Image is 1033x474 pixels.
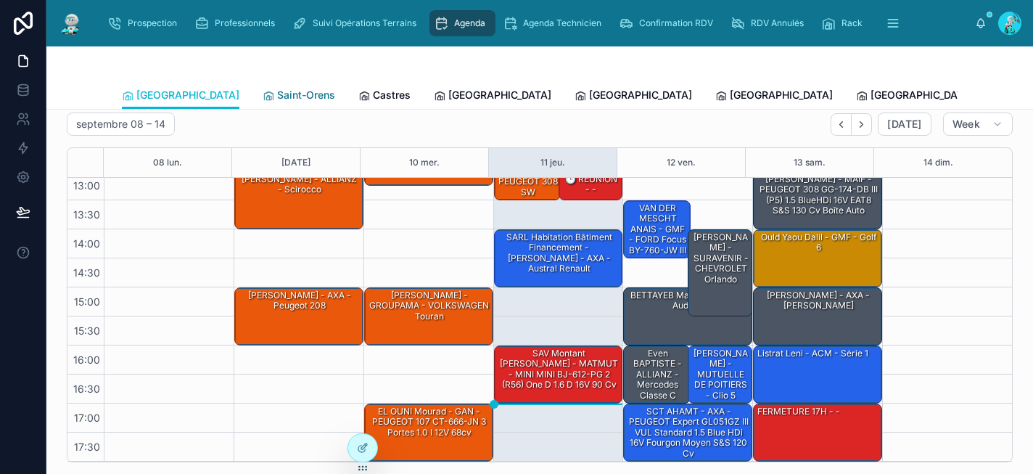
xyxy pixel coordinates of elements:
span: 14:00 [70,237,104,250]
div: [PERSON_NAME] - AXA - [PERSON_NAME] [756,289,881,313]
button: 11 jeu. [540,148,565,177]
div: ould yaou dalil - GMF - golf 6 [754,230,881,287]
span: 15:30 [70,324,104,337]
button: 13 sam. [794,148,826,177]
span: 13:00 [70,179,104,192]
span: Castres [373,88,411,102]
button: 14 dim. [923,148,953,177]
div: SAV montant [PERSON_NAME] - MATMUT - MINI MINI BJ-612-PG 2 (R56) One D 1.6 D 16V 90 cv [497,347,622,392]
span: [DATE] [887,118,921,131]
div: Even BAPTISTE - ALLIANZ - Mercedes classe C [624,346,689,403]
a: Castres [358,82,411,111]
span: 17:00 [70,412,104,424]
span: Suivi Opérations Terrains [313,17,416,29]
a: [GEOGRAPHIC_DATA] [122,82,239,110]
span: [GEOGRAPHIC_DATA] [136,88,239,102]
div: VAN DER MESCHT ANAIS - GMF - FORD Focus BY-760-JW III Hatchback 1.6 SCTi 16V EcoBoost S&S 150 cv [624,201,689,258]
div: [PERSON_NAME] - SURAVENIR - CHEVROLET Orlando [691,231,751,286]
a: Saint-Orens [263,82,335,111]
div: [PERSON_NAME] - ALLIANZ - Scirocco [235,172,363,229]
div: EL OUNI Mourad - GAN - PEUGEOT 107 CT-666-JN 3 Portes 1.0 i 12V 68cv [365,404,493,461]
div: [PERSON_NAME] - GROUPAMA - VOLKSWAGEN Touran [367,289,492,323]
div: [PERSON_NAME] - SURAVENIR - CHEVROLET Orlando [688,230,752,316]
span: [GEOGRAPHIC_DATA] [871,88,974,102]
span: [GEOGRAPHIC_DATA] [730,88,833,102]
a: [GEOGRAPHIC_DATA] [856,82,974,111]
button: 08 lun. [153,148,182,177]
a: Agenda [429,10,495,36]
div: [PERSON_NAME] - GROUPAMA - VOLKSWAGEN Touran [365,288,493,345]
span: 17:30 [70,441,104,453]
button: [DATE] [281,148,310,177]
a: [GEOGRAPHIC_DATA] [575,82,692,111]
div: [PERSON_NAME] - ALLIANZ - Scirocco [237,173,362,197]
span: Rack [841,17,863,29]
a: Confirmation RDV [614,10,723,36]
div: 🕒 RÉUNION - - [561,173,622,197]
a: Suivi Opérations Terrains [288,10,427,36]
span: Prospection [128,17,177,29]
div: SCT AHAMT - AXA - PEUGEOT Expert GL051GZ III VUL Standard 1.5 Blue HDi 16V Fourgon moyen S&S 120 cv [626,405,751,460]
div: BETTAYEB Madani - MAAF - audi Q3 [624,288,752,345]
a: RDV Annulés [726,10,814,36]
a: Prospection [103,10,187,36]
div: SARL Habitation Bâtiment Financement - [PERSON_NAME] - AXA - Austral Renault [497,231,622,276]
div: [PERSON_NAME] - MAIF - PEUGEOT 308 GG-174-DB III (P5) 1.5 BlueHDi 16V EAT8 S&S 130 cv Boîte auto [754,172,881,229]
button: Next [852,113,872,136]
div: [PERSON_NAME] - MUTUELLE DE POITIERS - clio 5 [688,346,752,403]
button: 12 ven. [667,148,696,177]
button: 10 mer. [409,148,440,177]
span: [GEOGRAPHIC_DATA] [589,88,692,102]
div: ould yaou dalil - GMF - golf 6 [756,231,881,255]
div: SARL Habitation Bâtiment Financement - [PERSON_NAME] - AXA - Austral Renault [495,230,622,287]
button: [DATE] [878,113,931,136]
span: Saint-Orens [277,88,335,102]
button: Back [831,113,852,136]
div: BETTAYEB Madani - MAAF - audi Q3 [626,289,751,313]
div: VAN DER MESCHT ANAIS - GMF - FORD Focus BY-760-JW III Hatchback 1.6 SCTi 16V EcoBoost S&S 150 cv [626,202,688,299]
div: Listrat Leni - ACM - Série 1 [754,346,881,403]
a: [GEOGRAPHIC_DATA] [434,82,551,111]
a: Agenda Technicien [498,10,612,36]
span: 15:00 [70,295,104,308]
div: FERMETURE 17H - - [756,405,841,418]
h2: septembre 08 – 14 [76,117,165,131]
div: Listrat Leni - ACM - Série 1 [756,347,870,360]
img: App logo [58,12,84,35]
span: 14:30 [70,266,104,279]
span: Agenda [454,17,485,29]
a: [GEOGRAPHIC_DATA] [715,82,833,111]
div: SAV montant [PERSON_NAME] - MATMUT - MINI MINI BJ-612-PG 2 (R56) One D 1.6 D 16V 90 cv [495,346,622,403]
div: Even BAPTISTE - ALLIANZ - Mercedes classe C [626,347,688,402]
a: Professionnels [190,10,285,36]
div: [PERSON_NAME] - AXA - Peugeot 208 [237,289,362,313]
span: 13:30 [70,208,104,221]
div: [PERSON_NAME] - AXA - [PERSON_NAME] [754,288,881,345]
div: 🕒 RÉUNION - - [559,172,622,200]
div: [PERSON_NAME] - MUTUELLE DE POITIERS - clio 5 [691,347,751,402]
span: Professionnels [215,17,275,29]
div: SCT AHAMT - AXA - PEUGEOT Expert GL051GZ III VUL Standard 1.5 Blue HDi 16V Fourgon moyen S&S 120 cv [624,404,752,461]
span: 16:00 [70,354,104,366]
div: FERMETURE 17H - - [754,404,881,461]
div: EL OUNI Mourad - GAN - PEUGEOT 107 CT-666-JN 3 Portes 1.0 i 12V 68cv [367,405,492,439]
button: Week [943,113,1013,136]
a: Rack [817,10,873,36]
span: Confirmation RDV [639,17,713,29]
span: [GEOGRAPHIC_DATA] [448,88,551,102]
div: [PERSON_NAME] - MAIF - PEUGEOT 308 GG-174-DB III (P5) 1.5 BlueHDi 16V EAT8 S&S 130 cv Boîte auto [756,173,881,218]
div: scrollable content [96,7,975,39]
div: [PERSON_NAME] - AXA - Peugeot 208 [235,288,363,345]
span: RDV Annulés [751,17,804,29]
span: Week [952,118,980,131]
span: 16:30 [70,383,104,395]
span: Agenda Technicien [523,17,601,29]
